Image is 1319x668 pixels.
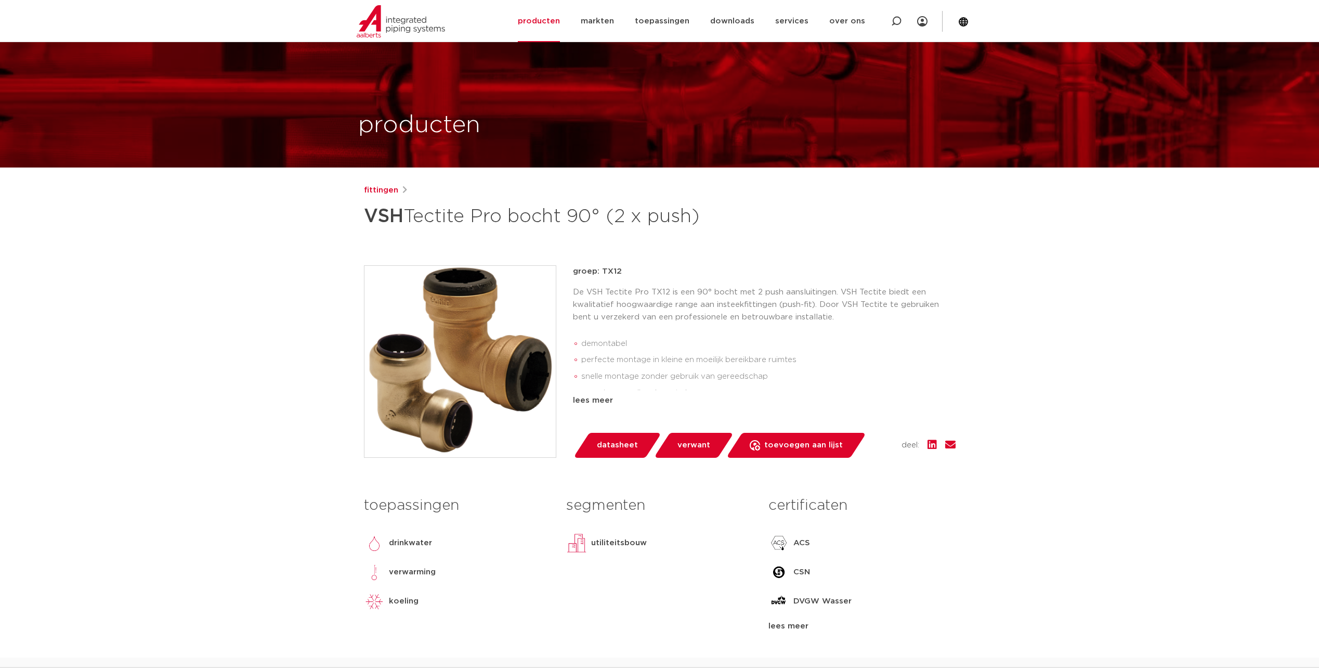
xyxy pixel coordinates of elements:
img: verwarming [364,562,385,583]
img: utiliteitsbouw [566,533,587,554]
p: ACS [793,537,810,549]
p: verwarming [389,566,436,579]
img: koeling [364,591,385,612]
p: De VSH Tectite Pro TX12 is een 90° bocht met 2 push aansluitingen. VSH Tectite biedt een kwalitat... [573,286,956,324]
img: CSN [768,562,789,583]
strong: VSH [364,207,403,226]
p: DVGW Wasser [793,595,852,608]
p: koeling [389,595,419,608]
img: Product Image for VSH Tectite Pro bocht 90° (2 x push) [364,266,556,457]
span: datasheet [597,437,638,454]
span: verwant [677,437,710,454]
div: lees meer [768,620,955,633]
img: drinkwater [364,533,385,554]
span: deel: [902,439,919,452]
p: drinkwater [389,537,432,549]
h1: Tectite Pro bocht 90° (2 x push) [364,201,754,232]
a: datasheet [573,433,661,458]
h3: certificaten [768,495,955,516]
div: lees meer [573,394,956,407]
li: demontabel [581,336,956,352]
a: verwant [654,433,734,458]
li: snelle montage zonder gebruik van gereedschap [581,368,956,385]
h1: producten [358,109,480,142]
p: CSN [793,566,810,579]
span: toevoegen aan lijst [764,437,843,454]
img: ACS [768,533,789,554]
h3: segmenten [566,495,753,516]
li: voorzien van alle relevante keuren [581,385,956,402]
a: fittingen [364,184,398,197]
p: groep: TX12 [573,265,956,278]
p: utiliteitsbouw [591,537,647,549]
li: perfecte montage in kleine en moeilijk bereikbare ruimtes [581,352,956,368]
h3: toepassingen [364,495,551,516]
img: DVGW Wasser [768,591,789,612]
